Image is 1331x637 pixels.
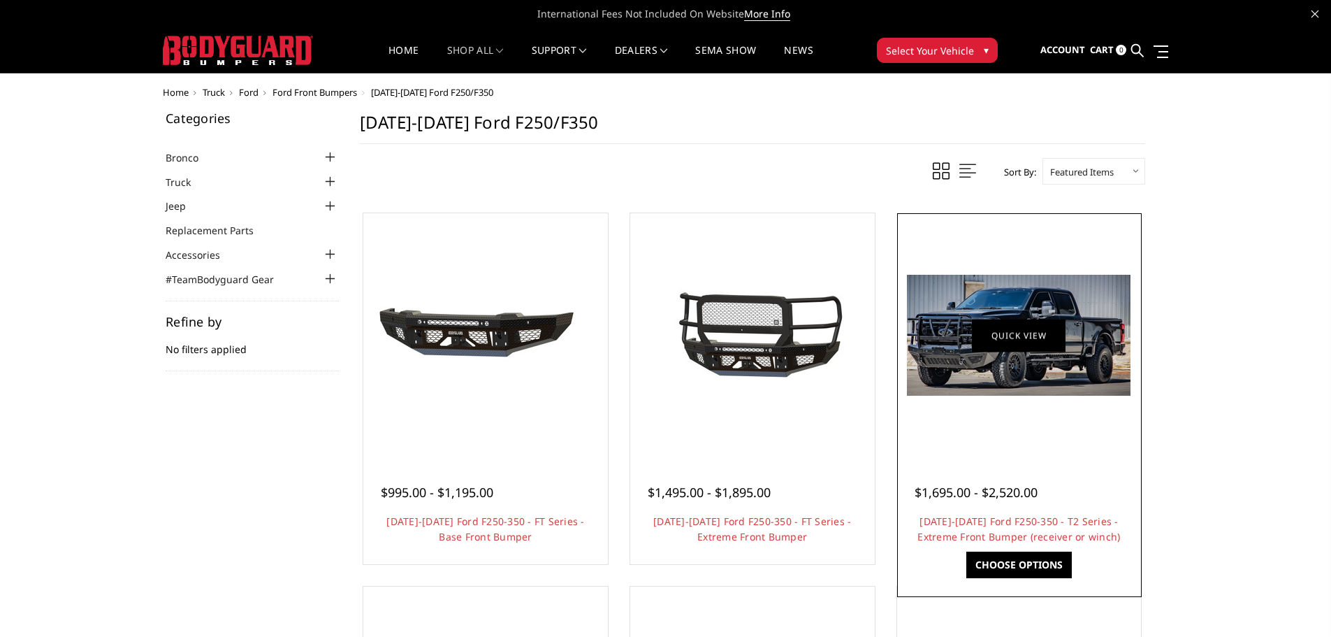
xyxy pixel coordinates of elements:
[886,43,974,58] span: Select Your Vehicle
[371,86,493,99] span: [DATE]-[DATE] Ford F250/F350
[877,38,998,63] button: Select Your Vehicle
[634,217,871,455] a: 2023-2026 Ford F250-350 - FT Series - Extreme Front Bumper 2023-2026 Ford F250-350 - FT Series - ...
[784,45,813,73] a: News
[1090,43,1114,56] span: Cart
[166,150,216,165] a: Bronco
[447,45,504,73] a: shop all
[360,112,1145,144] h1: [DATE]-[DATE] Ford F250/F350
[653,515,851,543] a: [DATE]-[DATE] Ford F250-350 - FT Series - Extreme Front Bumper
[972,319,1065,352] a: Quick view
[381,484,493,501] span: $995.00 - $1,195.00
[203,86,225,99] a: Truck
[166,223,271,238] a: Replacement Parts
[615,45,668,73] a: Dealers
[367,217,604,455] a: 2023-2025 Ford F250-350 - FT Series - Base Front Bumper
[695,45,756,73] a: SEMA Show
[917,515,1120,543] a: [DATE]-[DATE] Ford F250-350 - T2 Series - Extreme Front Bumper (receiver or winch)
[1090,31,1126,69] a: Cart 0
[1040,43,1085,56] span: Account
[166,315,339,328] h5: Refine by
[374,283,597,388] img: 2023-2025 Ford F250-350 - FT Series - Base Front Bumper
[166,199,203,213] a: Jeep
[166,112,339,124] h5: Categories
[907,275,1130,396] img: 2023-2026 Ford F250-350 - T2 Series - Extreme Front Bumper (receiver or winch)
[996,162,1036,182] label: Sort By:
[163,36,313,65] img: BODYGUARD BUMPERS
[386,515,584,543] a: [DATE]-[DATE] Ford F250-350 - FT Series - Base Front Bumper
[901,217,1138,455] a: 2023-2026 Ford F250-350 - T2 Series - Extreme Front Bumper (receiver or winch) 2023-2026 Ford F25...
[166,315,339,371] div: No filters applied
[166,248,238,262] a: Accessories
[166,272,291,287] a: #TeamBodyguard Gear
[272,86,357,99] a: Ford Front Bumpers
[648,484,771,501] span: $1,495.00 - $1,895.00
[1116,45,1126,55] span: 0
[388,45,419,73] a: Home
[532,45,587,73] a: Support
[163,86,189,99] a: Home
[966,552,1072,578] a: Choose Options
[166,175,208,189] a: Truck
[744,7,790,21] a: More Info
[239,86,259,99] a: Ford
[1040,31,1085,69] a: Account
[984,43,989,57] span: ▾
[915,484,1038,501] span: $1,695.00 - $2,520.00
